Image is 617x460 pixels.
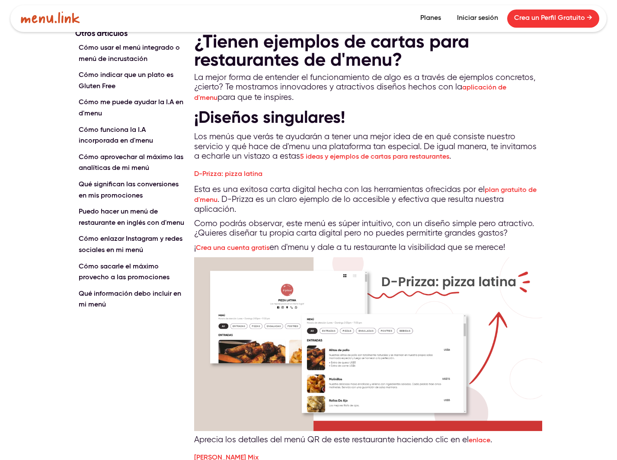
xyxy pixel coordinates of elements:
a: Qué información debo incluir en mi menú [75,289,185,311]
a: Crea un Perfil Gratuito → [507,10,599,28]
a: aplicación de d'menu [194,84,506,101]
h1: ¿Tienen ejemplos de cartas para restaurantes de d'menu? [194,32,542,69]
a: Cómo me puede ayudar la I.A en d'menu [75,97,185,119]
p: Los menús que verás te ayudarán a tener una mejor idea de en qué consiste nuestro servicio y qué ... [194,132,542,162]
p: Aprecia los detalles del menú QR de este restaurante haciendo clic en el . [194,435,542,445]
p: Como podrás observar, este menú es súper intuitivo, con un diseño simple pero atractivo. ¿Quieres... [194,219,542,239]
a: Planes [413,10,448,28]
a: Cómo sacarle el máximo provecho a las promociones [75,262,185,284]
a: Cómo funciona la I.A incorporada en d'menu [75,125,185,147]
a: Cómo enlazar Instagram y redes sociales en mi menú [75,234,185,256]
a: Qué significan las conversiones en mis promociones [75,179,185,201]
a: D-Prizza: pizza latina [194,171,262,178]
a: Puedo hacer un menú de restaurante en inglés con d'menu [75,207,185,229]
a: Cómo aprovechar al máximo las analíticas de mi menú [75,152,185,174]
p: ¡ en d'menu y dale a tu restaurante la visibilidad que se merece! [194,243,542,253]
a: plan gratuito de d'menu [194,187,537,204]
p: La mejor forma de entender el funcionamiento de algo es a través de ejemplos concretos, ¿cierto? ... [194,73,542,103]
a: enlace [469,437,490,444]
a: Cómo usar el menú integrado o menú de incrustación [75,43,185,65]
img: menú digital dmenu dprizza pizza latina restaurante [194,257,542,431]
p: Esta es una exitosa carta digital hecha con las herramientas ofrecidas por el . D-Prizza es un cl... [194,185,542,215]
a: 5 ideas y ejemplos de cartas para restaurantes [300,153,449,160]
h2: ¡Diseños singulares! [194,107,542,127]
a: Cómo indicar que un plato es Gluten Free [75,70,185,92]
a: Crea una cuenta gratis [196,245,269,252]
h4: Otros articulos [75,28,185,38]
a: Iniciar sesión [450,10,505,28]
